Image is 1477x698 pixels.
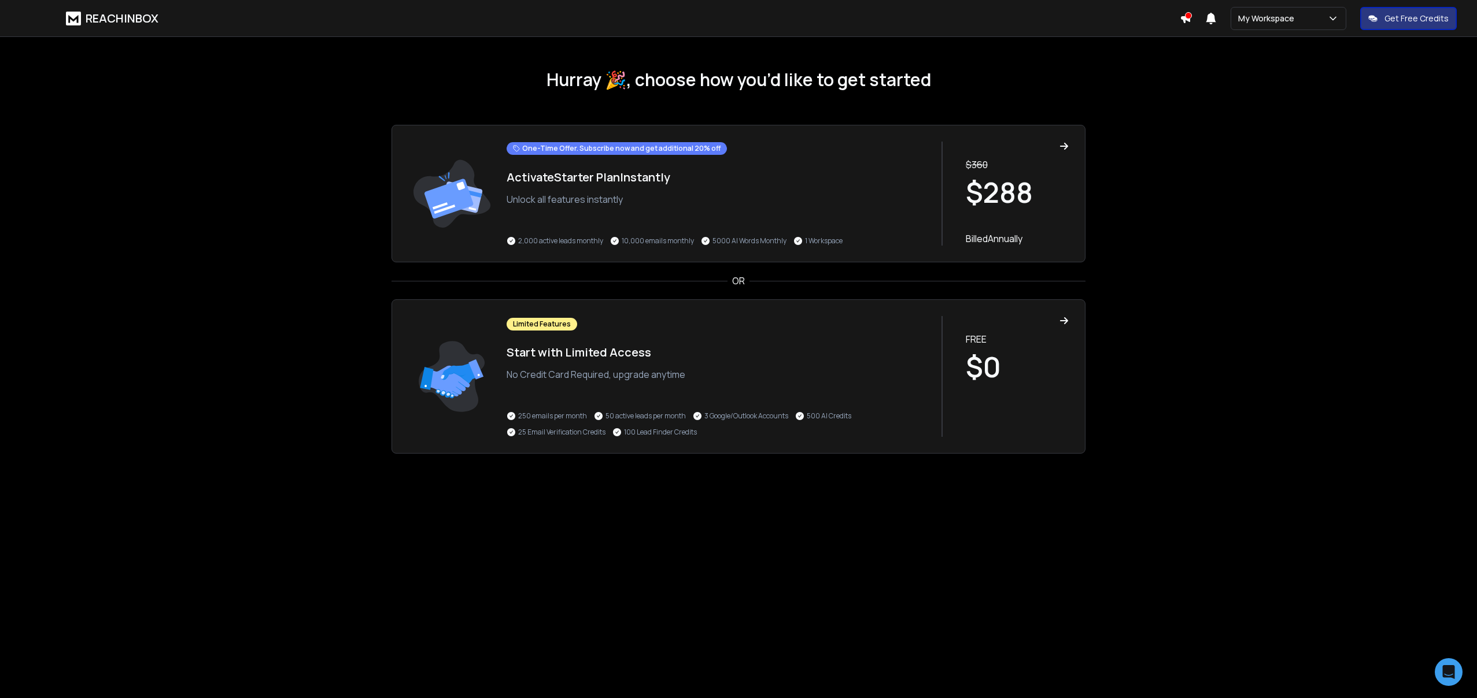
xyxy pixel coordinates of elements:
[712,236,786,246] p: 5000 AI Words Monthly
[605,411,686,421] p: 50 active leads per month
[966,353,1069,381] h1: $0
[966,158,1069,172] p: $ 360
[507,169,930,185] h1: Activate Starter Plan Instantly
[1384,13,1449,24] p: Get Free Credits
[408,142,495,246] img: trail
[392,274,1085,288] div: OR
[966,179,1069,206] h1: $ 288
[507,192,930,206] p: Unlock all features instantly
[518,236,603,246] p: 2,000 active leads monthly
[507,318,577,331] div: Limited Features
[507,142,727,155] div: One-Time Offer. Subscribe now and get additional 20% off
[624,428,697,437] p: 100 Lead Finder Credits
[86,10,158,27] h1: REACHINBOX
[807,411,851,421] p: 500 AI Credits
[518,428,605,437] p: 25 Email Verification Credits
[507,367,930,381] p: No Credit Card Required, upgrade anytime
[408,316,495,437] img: trail
[1238,13,1299,24] p: My Workspace
[1435,658,1463,686] div: Open Intercom Messenger
[622,236,694,246] p: 10,000 emails monthly
[966,332,1069,346] p: FREE
[1360,7,1457,30] button: Get Free Credits
[392,69,1085,90] h1: Hurray 🎉, choose how you’d like to get started
[704,411,788,421] p: 3 Google/Outlook Accounts
[966,232,1069,246] p: Billed Annually
[805,236,843,246] p: 1 Workspace
[518,411,587,421] p: 250 emails per month
[66,12,81,25] img: logo
[507,344,930,361] h1: Start with Limited Access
